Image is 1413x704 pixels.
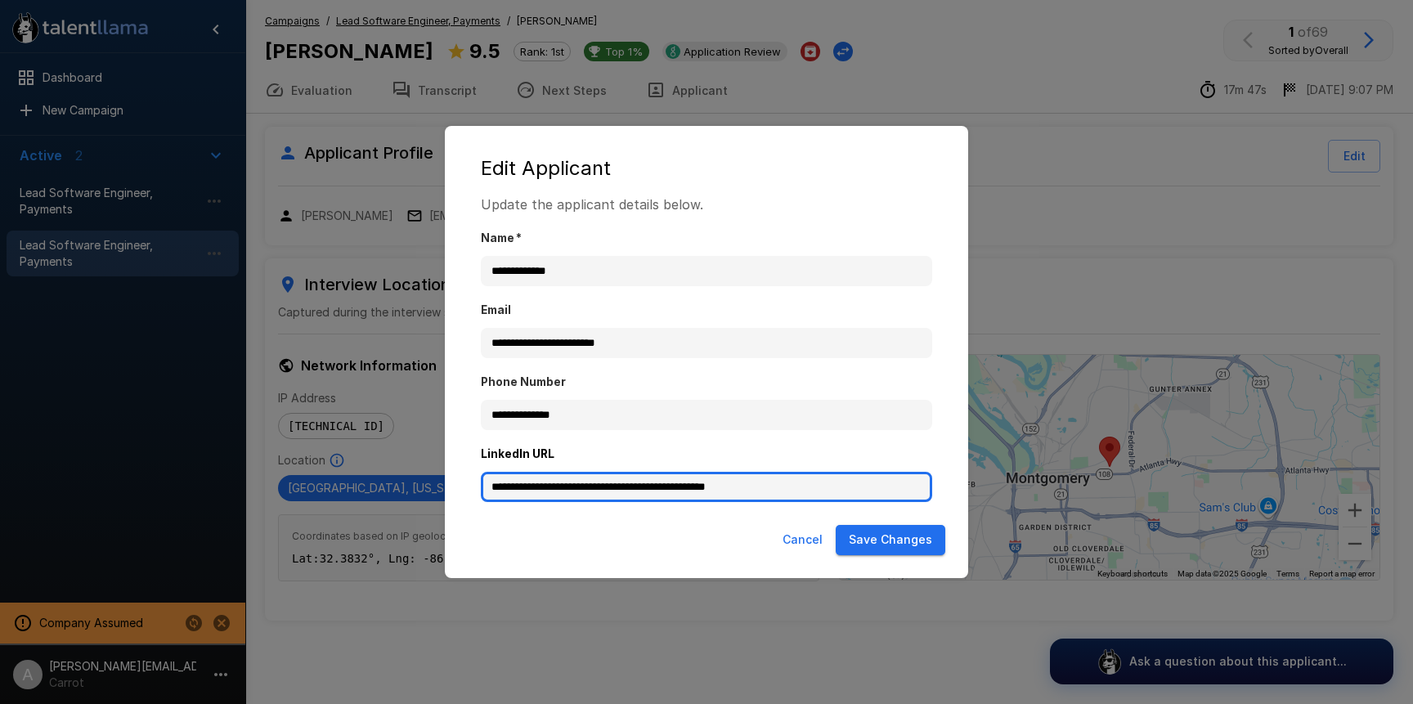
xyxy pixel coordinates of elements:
[481,195,932,214] p: Update the applicant details below.
[481,446,932,463] label: LinkedIn URL
[776,525,829,555] button: Cancel
[836,525,945,555] button: Save Changes
[481,374,932,391] label: Phone Number
[461,142,952,195] h2: Edit Applicant
[481,231,932,247] label: Name
[481,303,932,319] label: Email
